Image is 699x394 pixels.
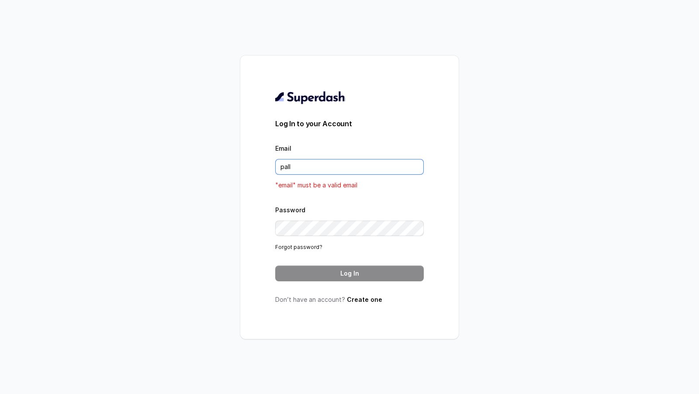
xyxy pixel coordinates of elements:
p: "email" must be a valid email [275,180,424,190]
button: Log In [275,266,424,281]
a: Create one [347,296,382,303]
label: Password [275,206,305,214]
p: Don’t have an account? [275,295,424,304]
label: Email [275,145,291,152]
a: Forgot password? [275,244,322,250]
input: youremail@example.com [275,159,424,175]
h3: Log In to your Account [275,118,424,129]
img: light.svg [275,90,346,104]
